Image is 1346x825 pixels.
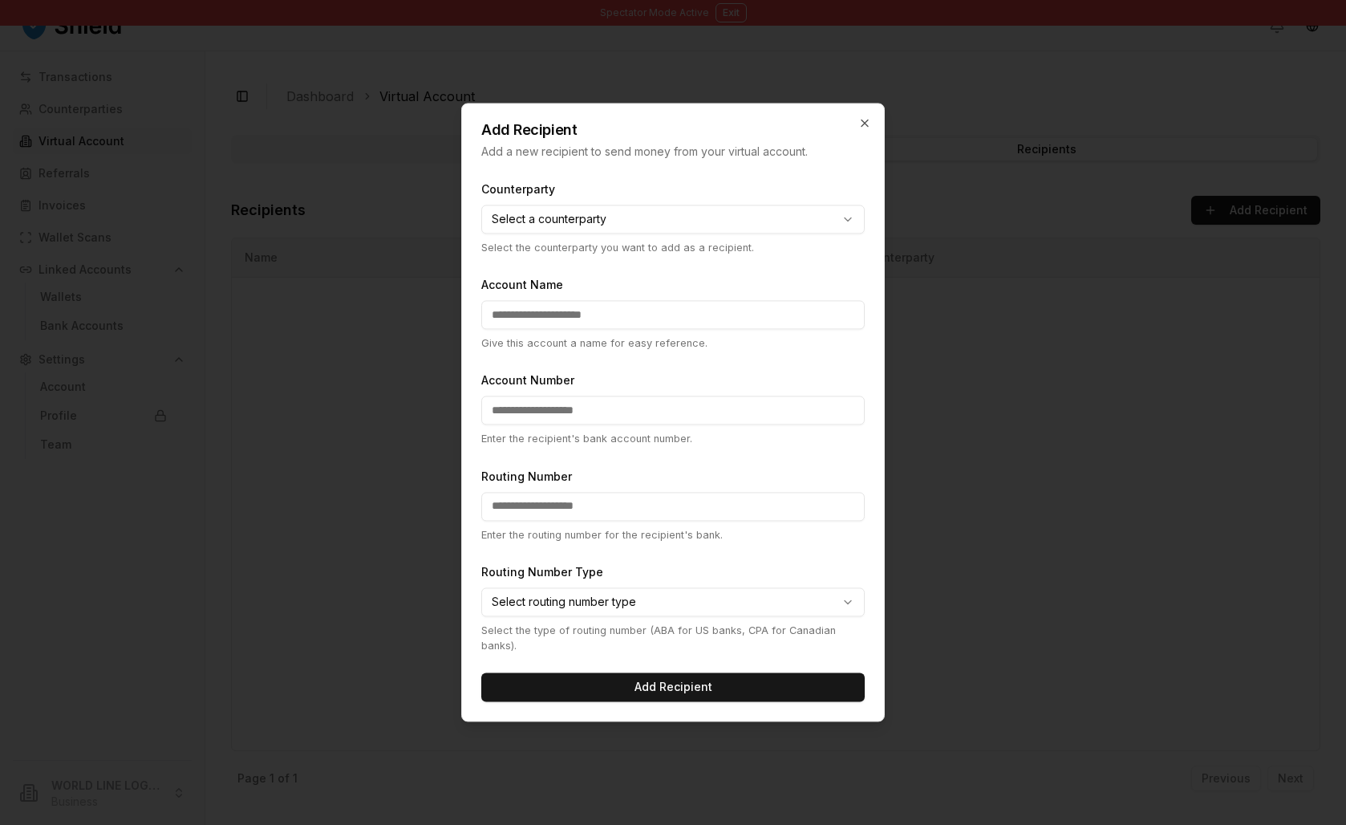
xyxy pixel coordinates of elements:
label: Account Name [481,278,563,292]
button: Add Recipient [481,673,865,702]
label: Account Number [481,374,574,388]
p: Add a new recipient to send money from your virtual account. [481,144,865,160]
p: Enter the recipient's bank account number. [481,432,865,447]
label: Counterparty [481,182,555,196]
p: Select the counterparty you want to add as a recipient. [481,240,865,255]
label: Routing Number Type [481,565,603,579]
label: Routing Number [481,469,572,483]
p: Enter the routing number for the recipient's bank. [481,527,865,543]
p: Give this account a name for easy reference. [481,336,865,352]
p: Select the type of routing number (ABA for US banks, CPA for Canadian banks). [481,623,865,653]
h2: Add Recipient [481,123,865,137]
